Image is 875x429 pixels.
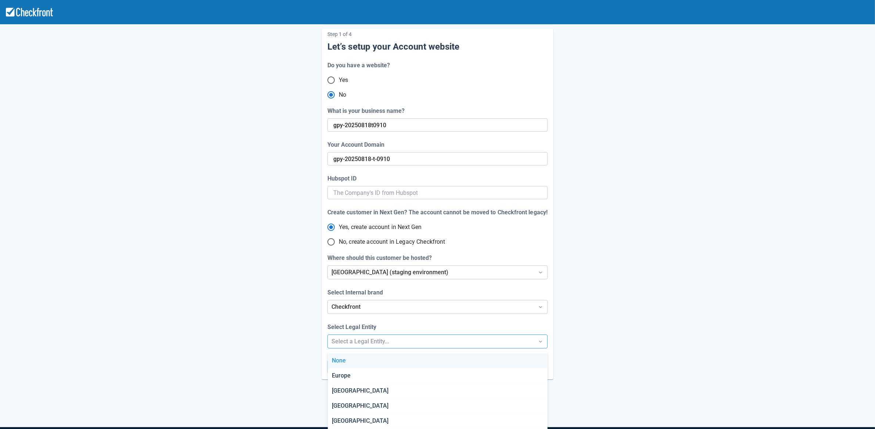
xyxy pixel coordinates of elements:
[537,269,544,276] span: Dropdown icon
[328,368,548,383] div: Europe
[328,398,548,414] div: [GEOGRAPHIC_DATA]
[327,61,390,70] div: Do you have a website?
[339,76,348,85] span: Yes
[339,223,422,232] span: Yes, create account in Next Gen
[328,353,548,368] div: None
[537,338,544,345] span: Dropdown icon
[537,303,544,311] span: Dropdown icon
[327,323,379,332] label: Select Legal Entity
[331,268,530,277] div: [GEOGRAPHIC_DATA] (staging environment)
[327,107,408,115] label: What is your business name?
[339,90,346,99] span: No
[339,237,445,246] span: No, create account in Legacy Checkfront
[331,337,530,346] div: Select a Legal Entity...
[770,350,875,429] iframe: Chat Widget
[327,208,548,217] div: Create customer in Next Gen? The account cannot be moved to Checkfront legacy!
[328,414,548,429] div: [GEOGRAPHIC_DATA]
[327,174,359,183] label: Hubspot ID
[327,41,548,52] h5: Let’s setup your Account website
[327,140,387,149] label: Your Account Domain
[327,254,435,262] label: Where should this customer be hosted?
[331,303,530,311] div: Checkfront
[328,383,548,398] div: [GEOGRAPHIC_DATA]
[333,186,542,199] input: The Company's ID from Hubspot
[333,118,540,132] input: This will be your Account domain
[327,288,386,297] label: Select Internal brand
